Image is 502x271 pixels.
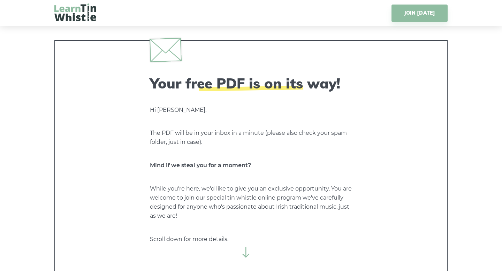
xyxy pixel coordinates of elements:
[150,129,352,147] p: The PDF will be in your inbox in a minute (please also check your spam folder, just in case).
[150,235,352,244] p: Scroll down for more details.
[150,106,352,115] p: Hi [PERSON_NAME],
[150,38,182,62] img: envelope.svg
[391,5,448,22] a: JOIN [DATE]
[54,3,96,21] img: LearnTinWhistle.com
[150,184,352,220] p: While you're here, we'd like to give you an exclusive opportunity. You are welcome to join our sp...
[150,75,352,92] h2: Your free PDF is on its way!
[150,162,251,169] strong: Mind if we steal you for a moment?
